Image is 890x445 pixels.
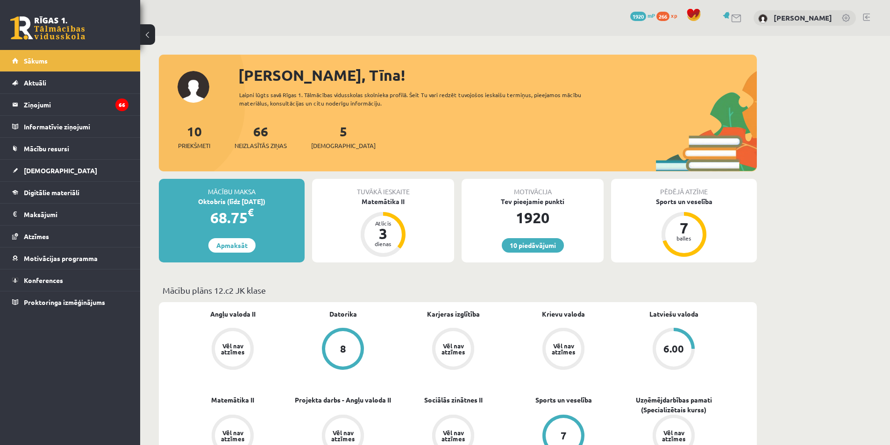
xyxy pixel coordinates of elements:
[329,309,357,319] a: Datorika
[542,309,585,319] a: Krievu valoda
[427,309,480,319] a: Karjeras izglītība
[24,116,128,137] legend: Informatīvie ziņojumi
[312,197,454,206] div: Matemātika II
[12,291,128,313] a: Proktoringa izmēģinājums
[24,188,79,197] span: Digitālie materiāli
[12,116,128,137] a: Informatīvie ziņojumi
[24,78,46,87] span: Aktuāli
[24,144,69,153] span: Mācību resursi
[24,166,97,175] span: [DEMOGRAPHIC_DATA]
[238,64,757,86] div: [PERSON_NAME], Tīna!
[369,241,397,247] div: dienas
[369,220,397,226] div: Atlicis
[24,232,49,240] span: Atzīmes
[440,343,466,355] div: Vēl nav atzīmes
[235,123,287,150] a: 66Neizlasītās ziņas
[670,220,698,235] div: 7
[550,343,577,355] div: Vēl nav atzīmes
[12,182,128,203] a: Digitālie materiāli
[24,57,48,65] span: Sākums
[295,395,391,405] a: Projekta darbs - Angļu valoda II
[663,344,684,354] div: 6.00
[619,328,729,372] a: 6.00
[661,430,687,442] div: Vēl nav atzīmes
[12,94,128,115] a: Ziņojumi66
[619,395,729,415] a: Uzņēmējdarbības pamati (Specializētais kurss)
[159,197,305,206] div: Oktobris (līdz [DATE])
[288,328,398,372] a: 8
[210,309,256,319] a: Angļu valoda II
[611,179,757,197] div: Pēdējā atzīme
[671,12,677,19] span: xp
[535,395,592,405] a: Sports un veselība
[12,138,128,159] a: Mācību resursi
[178,328,288,372] a: Vēl nav atzīmes
[248,205,254,219] span: €
[235,141,287,150] span: Neizlasītās ziņas
[24,94,128,115] legend: Ziņojumi
[508,328,619,372] a: Vēl nav atzīmes
[12,226,128,247] a: Atzīmes
[398,328,508,372] a: Vēl nav atzīmes
[159,206,305,229] div: 68.75
[220,430,246,442] div: Vēl nav atzīmes
[369,226,397,241] div: 3
[24,276,63,284] span: Konferences
[502,238,564,253] a: 10 piedāvājumi
[220,343,246,355] div: Vēl nav atzīmes
[330,430,356,442] div: Vēl nav atzīmes
[440,430,466,442] div: Vēl nav atzīmes
[462,206,604,229] div: 1920
[611,197,757,206] div: Sports un veselība
[649,309,698,319] a: Latviešu valoda
[462,179,604,197] div: Motivācija
[211,395,254,405] a: Matemātika II
[670,235,698,241] div: balles
[312,197,454,258] a: Matemātika II Atlicis 3 dienas
[656,12,669,21] span: 266
[239,91,598,107] div: Laipni lūgts savā Rīgas 1. Tālmācības vidusskolas skolnieka profilā. Šeit Tu vari redzēt tuvojošo...
[340,344,346,354] div: 8
[24,204,128,225] legend: Maksājumi
[12,160,128,181] a: [DEMOGRAPHIC_DATA]
[12,72,128,93] a: Aktuāli
[648,12,655,19] span: mP
[656,12,682,19] a: 266 xp
[12,247,128,269] a: Motivācijas programma
[10,16,85,40] a: Rīgas 1. Tālmācības vidusskola
[12,269,128,291] a: Konferences
[208,238,256,253] a: Apmaksāt
[115,99,128,111] i: 66
[630,12,655,19] a: 1920 mP
[424,395,483,405] a: Sociālās zinātnes II
[24,254,98,262] span: Motivācijas programma
[630,12,646,21] span: 1920
[611,197,757,258] a: Sports un veselība 7 balles
[561,431,567,441] div: 7
[178,123,210,150] a: 10Priekšmeti
[163,284,753,297] p: Mācību plāns 12.c2 JK klase
[12,50,128,71] a: Sākums
[12,204,128,225] a: Maksājumi
[462,197,604,206] div: Tev pieejamie punkti
[159,179,305,197] div: Mācību maksa
[774,13,832,22] a: [PERSON_NAME]
[311,141,376,150] span: [DEMOGRAPHIC_DATA]
[24,298,105,306] span: Proktoringa izmēģinājums
[311,123,376,150] a: 5[DEMOGRAPHIC_DATA]
[758,14,768,23] img: Tīna Tauriņa
[312,179,454,197] div: Tuvākā ieskaite
[178,141,210,150] span: Priekšmeti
